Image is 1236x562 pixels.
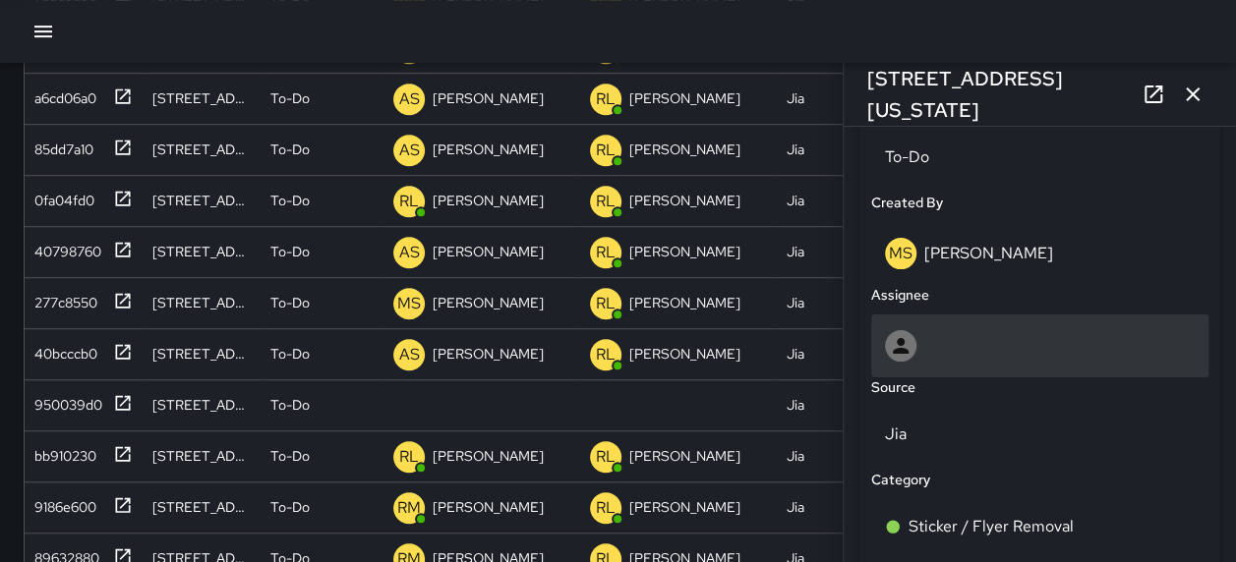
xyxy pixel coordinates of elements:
[629,497,740,517] p: [PERSON_NAME]
[397,292,421,315] p: MS
[27,336,97,364] div: 40bcccb0
[433,446,544,466] p: [PERSON_NAME]
[629,344,740,364] p: [PERSON_NAME]
[152,344,251,364] div: 66 New York Avenue Northeast
[270,88,310,108] p: To-Do
[399,343,420,366] p: AS
[629,140,740,159] p: [PERSON_NAME]
[270,446,310,466] p: To-Do
[27,489,96,517] div: 9186e600
[27,132,93,159] div: 85dd7a10
[27,438,96,466] div: bb910230
[596,241,616,264] p: RL
[629,191,740,210] p: [PERSON_NAME]
[27,234,101,261] div: 40798760
[629,242,740,261] p: [PERSON_NAME]
[433,88,544,108] p: [PERSON_NAME]
[629,88,740,108] p: [PERSON_NAME]
[397,496,421,520] p: RM
[399,445,419,469] p: RL
[152,191,251,210] div: 1335 2nd Street Northeast
[270,344,310,364] p: To-Do
[27,285,97,312] div: 277c8550
[787,88,804,108] div: Jia
[270,242,310,261] p: To-Do
[433,242,544,261] p: [PERSON_NAME]
[27,81,96,108] div: a6cd06a0
[596,190,616,213] p: RL
[433,140,544,159] p: [PERSON_NAME]
[787,293,804,312] div: Jia
[596,139,616,162] p: RL
[596,445,616,469] p: RL
[787,497,804,517] div: Jia
[596,292,616,315] p: RL
[270,497,310,517] p: To-Do
[152,446,251,466] div: 25 K Street Northeast
[152,497,251,517] div: 1242 3rd Street Northeast
[27,387,102,415] div: 950039d0
[787,446,804,466] div: Jia
[270,140,310,159] p: To-Do
[596,87,616,111] p: RL
[152,140,251,159] div: 301 N Street Northeast
[433,293,544,312] p: [PERSON_NAME]
[399,241,420,264] p: AS
[270,191,310,210] p: To-Do
[787,191,804,210] div: Jia
[629,293,740,312] p: [PERSON_NAME]
[629,446,740,466] p: [PERSON_NAME]
[596,496,616,520] p: RL
[27,183,94,210] div: 0fa04fd0
[152,395,251,415] div: 2 Florida Avenue Northeast
[399,87,420,111] p: AS
[152,293,251,312] div: 100 New York Avenue Northeast
[787,344,804,364] div: Jia
[433,191,544,210] p: [PERSON_NAME]
[399,190,419,213] p: RL
[399,139,420,162] p: AS
[787,140,804,159] div: Jia
[270,395,310,415] p: To-Do
[787,395,804,415] div: Jia
[433,497,544,517] p: [PERSON_NAME]
[270,293,310,312] p: To-Do
[152,242,251,261] div: 2 M Street Northeast
[596,343,616,366] p: RL
[433,344,544,364] p: [PERSON_NAME]
[152,88,251,108] div: 301 N Street Northeast
[787,242,804,261] div: Jia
